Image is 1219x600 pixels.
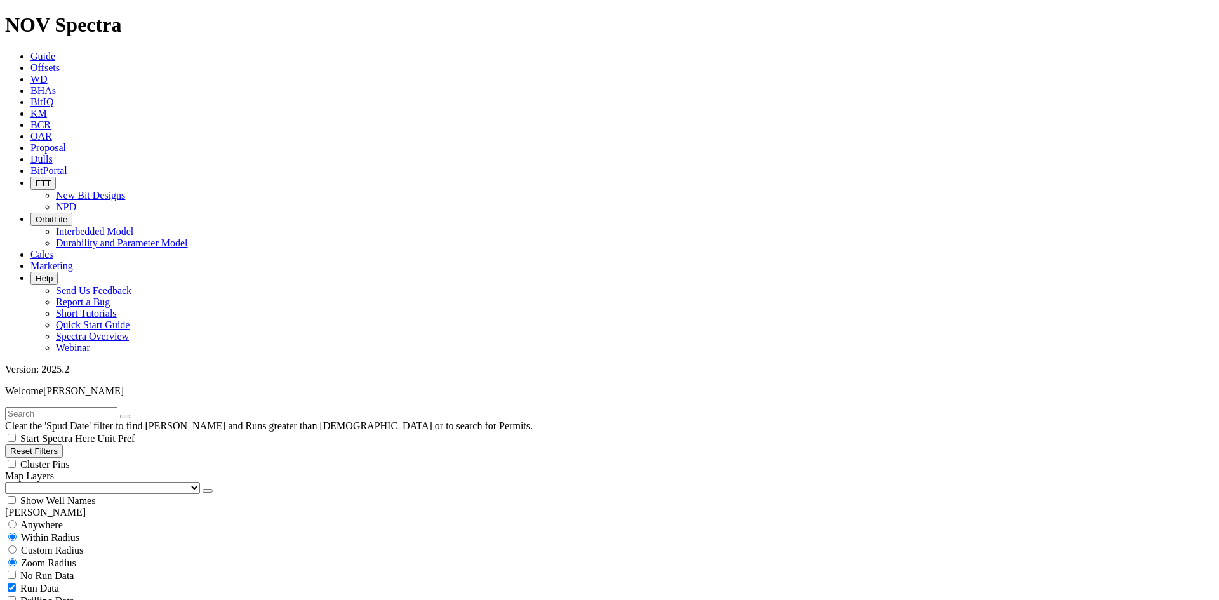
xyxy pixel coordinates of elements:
[30,272,58,285] button: Help
[20,583,59,594] span: Run Data
[30,97,53,107] a: BitIQ
[56,226,133,237] a: Interbedded Model
[20,495,95,506] span: Show Well Names
[5,444,63,458] button: Reset Filters
[97,433,135,444] span: Unit Pref
[30,154,53,164] a: Dulls
[56,319,130,330] a: Quick Start Guide
[5,385,1214,397] p: Welcome
[30,62,60,73] a: Offsets
[21,532,79,543] span: Within Radius
[56,201,76,212] a: NPD
[5,407,117,420] input: Search
[20,519,63,530] span: Anywhere
[30,177,56,190] button: FTT
[56,190,125,201] a: New Bit Designs
[20,459,70,470] span: Cluster Pins
[30,85,56,96] a: BHAs
[30,249,53,260] a: Calcs
[56,342,90,353] a: Webinar
[30,131,52,142] a: OAR
[5,507,1214,518] div: [PERSON_NAME]
[56,297,110,307] a: Report a Bug
[20,433,95,444] span: Start Spectra Here
[5,470,54,481] span: Map Layers
[30,108,47,119] a: KM
[30,51,55,62] a: Guide
[36,274,53,283] span: Help
[56,331,129,342] a: Spectra Overview
[30,74,48,84] a: WD
[30,142,66,153] a: Proposal
[30,165,67,176] a: BitPortal
[8,434,16,442] input: Start Spectra Here
[30,213,72,226] button: OrbitLite
[5,420,533,431] span: Clear the 'Spud Date' filter to find [PERSON_NAME] and Runs greater than [DEMOGRAPHIC_DATA] or to...
[5,13,1214,37] h1: NOV Spectra
[5,364,1214,375] div: Version: 2025.2
[21,545,83,556] span: Custom Radius
[56,308,117,319] a: Short Tutorials
[36,215,67,224] span: OrbitLite
[56,285,131,296] a: Send Us Feedback
[20,570,74,581] span: No Run Data
[30,260,73,271] a: Marketing
[56,237,188,248] a: Durability and Parameter Model
[43,385,124,396] span: [PERSON_NAME]
[30,119,51,130] a: BCR
[21,557,76,568] span: Zoom Radius
[36,178,51,188] span: FTT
